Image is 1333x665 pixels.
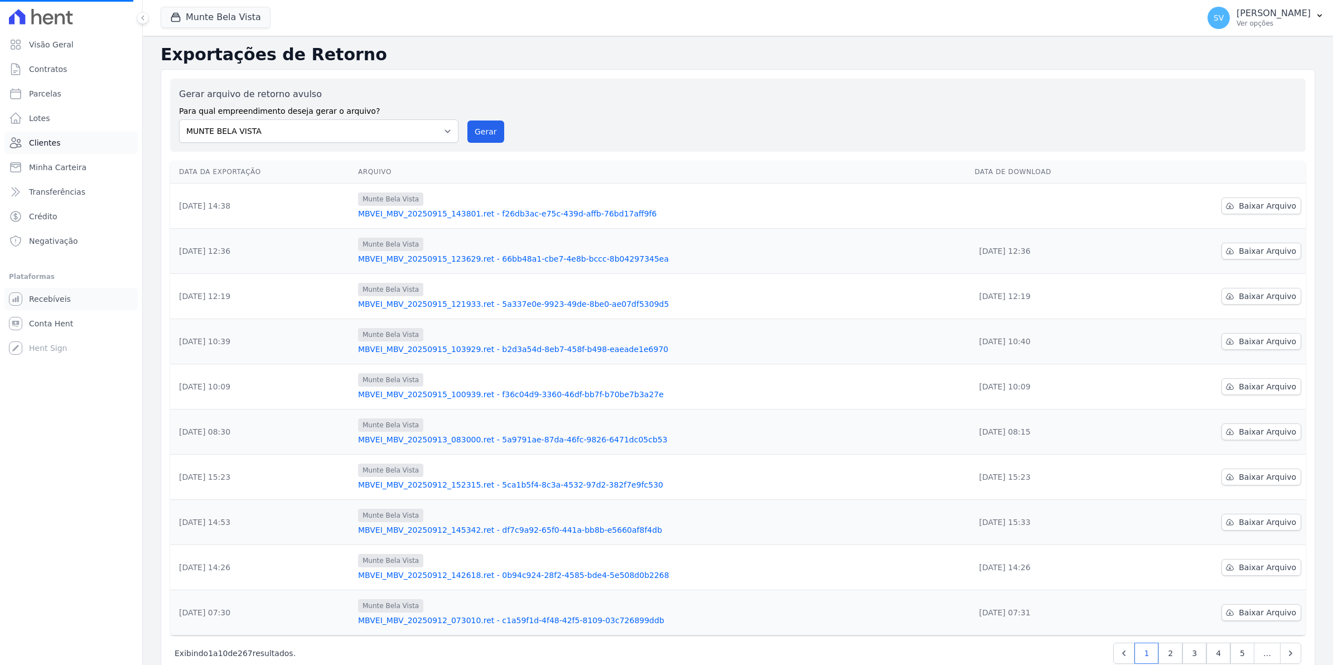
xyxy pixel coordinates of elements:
a: Crédito [4,205,138,228]
a: Recebíveis [4,288,138,310]
td: [DATE] 10:39 [170,319,354,364]
td: [DATE] 15:23 [970,455,1135,500]
span: Recebíveis [29,293,71,305]
span: Baixar Arquivo [1239,562,1296,573]
a: Baixar Arquivo [1221,514,1301,531]
a: Baixar Arquivo [1221,333,1301,350]
span: Baixar Arquivo [1239,426,1296,437]
td: [DATE] 14:53 [170,500,354,545]
a: MBVEI_MBV_20250912_073010.ret - c1a59f1d-4f48-42f5-8109-03c726899ddb [358,615,965,626]
td: [DATE] 10:40 [970,319,1135,364]
a: Clientes [4,132,138,154]
span: Crédito [29,211,57,222]
span: Munte Bela Vista [358,509,423,522]
button: Gerar [467,121,504,143]
td: [DATE] 15:23 [170,455,354,500]
td: [DATE] 14:38 [170,184,354,229]
a: MBVEI_MBV_20250915_121933.ret - 5a337e0e-9923-49de-8be0-ae07df5309d5 [358,298,965,310]
td: [DATE] 15:33 [970,500,1135,545]
a: Baixar Arquivo [1221,559,1301,576]
td: [DATE] 14:26 [170,545,354,590]
span: Conta Hent [29,318,73,329]
span: Munte Bela Vista [358,599,423,613]
a: MBVEI_MBV_20250912_145342.ret - df7c9a92-65f0-441a-bb8b-e5660af8f4db [358,524,965,536]
a: MBVEI_MBV_20250915_143801.ret - f26db3ac-e75c-439d-affb-76bd17aff9f6 [358,208,965,219]
a: Previous [1113,643,1134,664]
a: Baixar Arquivo [1221,197,1301,214]
span: Lotes [29,113,50,124]
a: Minha Carteira [4,156,138,179]
a: 3 [1182,643,1206,664]
span: Munte Bela Vista [358,554,423,567]
th: Data de Download [970,161,1135,184]
span: Contratos [29,64,67,75]
a: Baixar Arquivo [1221,378,1301,395]
a: 5 [1230,643,1254,664]
p: Ver opções [1237,19,1311,28]
a: MBVEI_MBV_20250915_123629.ret - 66bb48a1-cbe7-4e8b-bccc-8b04297345ea [358,253,965,264]
span: Baixar Arquivo [1239,607,1296,618]
span: … [1254,643,1281,664]
td: [DATE] 08:15 [970,409,1135,455]
span: SV [1214,14,1224,22]
a: 2 [1158,643,1182,664]
a: 4 [1206,643,1230,664]
span: Clientes [29,137,60,148]
a: MBVEI_MBV_20250915_100939.ret - f36c04d9-3360-46df-bb7f-b70be7b3a27e [358,389,965,400]
td: [DATE] 12:19 [970,274,1135,319]
td: [DATE] 07:31 [970,590,1135,635]
p: Exibindo a de resultados. [175,648,296,659]
a: MBVEI_MBV_20250913_083000.ret - 5a9791ae-87da-46fc-9826-6471dc05cb53 [358,434,965,445]
div: Plataformas [9,270,133,283]
a: Baixar Arquivo [1221,288,1301,305]
td: [DATE] 10:09 [970,364,1135,409]
th: Arquivo [354,161,970,184]
a: Visão Geral [4,33,138,56]
a: 1 [1134,643,1158,664]
a: Negativação [4,230,138,252]
a: Contratos [4,58,138,80]
label: Gerar arquivo de retorno avulso [179,88,458,101]
span: Baixar Arquivo [1239,517,1296,528]
a: Conta Hent [4,312,138,335]
td: [DATE] 07:30 [170,590,354,635]
span: Negativação [29,235,78,247]
th: Data da Exportação [170,161,354,184]
a: Baixar Arquivo [1221,243,1301,259]
span: Baixar Arquivo [1239,471,1296,483]
td: [DATE] 08:30 [170,409,354,455]
p: [PERSON_NAME] [1237,8,1311,19]
span: Baixar Arquivo [1239,381,1296,392]
span: Munte Bela Vista [358,464,423,477]
td: [DATE] 12:19 [170,274,354,319]
td: [DATE] 14:26 [970,545,1135,590]
span: Baixar Arquivo [1239,291,1296,302]
td: [DATE] 12:36 [170,229,354,274]
span: Munte Bela Vista [358,192,423,206]
span: Transferências [29,186,85,197]
span: Munte Bela Vista [358,418,423,432]
h2: Exportações de Retorno [161,45,1315,65]
span: Visão Geral [29,39,74,50]
span: Baixar Arquivo [1239,245,1296,257]
span: 10 [218,649,228,658]
span: Munte Bela Vista [358,328,423,341]
td: [DATE] 12:36 [970,229,1135,274]
a: Lotes [4,107,138,129]
a: Next [1280,643,1301,664]
a: MBVEI_MBV_20250915_103929.ret - b2d3a54d-8eb7-458f-b498-eaeade1e6970 [358,344,965,355]
a: MBVEI_MBV_20250912_152315.ret - 5ca1b5f4-8c3a-4532-97d2-382f7e9fc530 [358,479,965,490]
span: Munte Bela Vista [358,373,423,387]
button: Munte Bela Vista [161,7,271,28]
button: SV [PERSON_NAME] Ver opções [1199,2,1333,33]
a: MBVEI_MBV_20250912_142618.ret - 0b94c924-28f2-4585-bde4-5e508d0b2268 [358,570,965,581]
a: Parcelas [4,83,138,105]
span: Baixar Arquivo [1239,336,1296,347]
span: Minha Carteira [29,162,86,173]
span: Parcelas [29,88,61,99]
a: Baixar Arquivo [1221,423,1301,440]
span: 267 [238,649,253,658]
span: Baixar Arquivo [1239,200,1296,211]
a: Transferências [4,181,138,203]
a: Baixar Arquivo [1221,469,1301,485]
